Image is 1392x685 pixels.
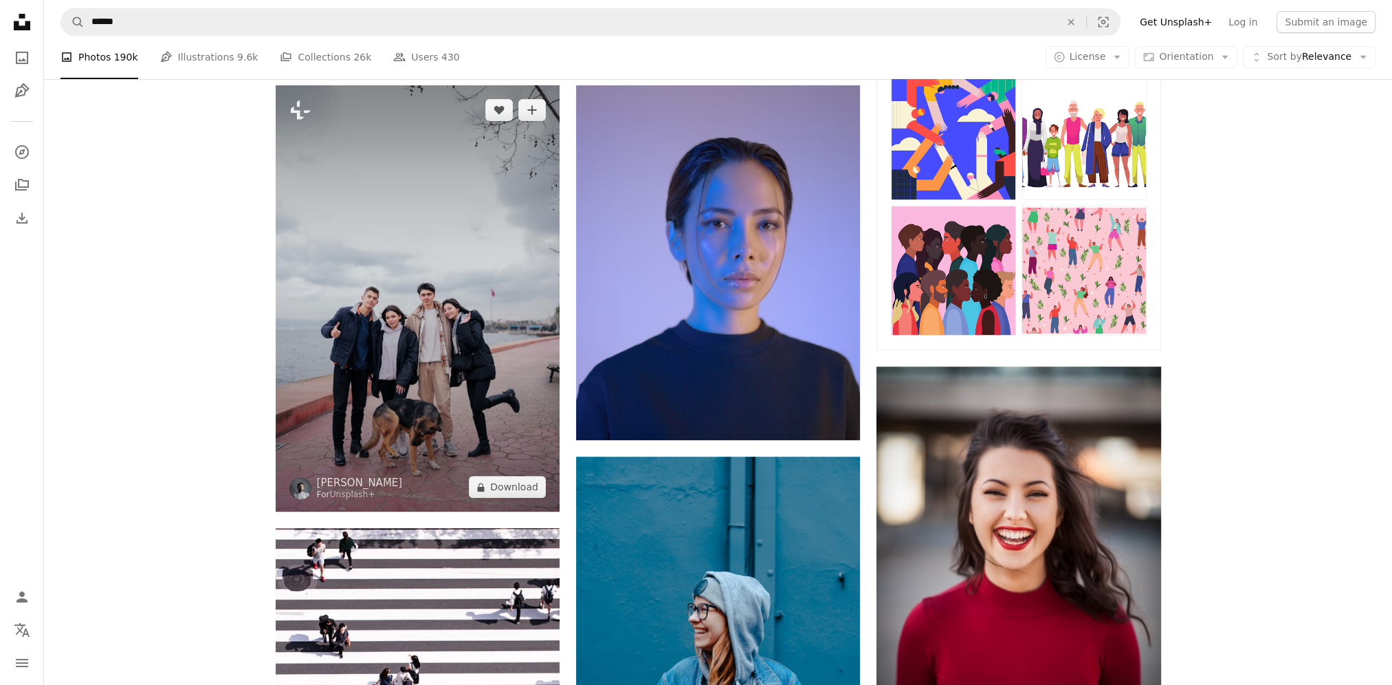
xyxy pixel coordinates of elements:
img: premium_vector-1682298191538-5d1879cbe1f3 [1021,206,1147,336]
a: Get Unsplash+ [1131,11,1220,33]
a: Collections 26k [280,36,371,80]
a: Illustrations 9.6k [160,36,258,80]
span: Sort by [1267,52,1301,63]
span: 430 [441,50,460,65]
button: Menu [8,649,36,677]
a: Log in [1220,11,1266,33]
button: Clear [1056,9,1086,35]
a: closeup photography of woman smiling [876,573,1160,585]
span: 9.6k [237,50,258,65]
a: a group of people standing next to a dog [276,292,560,305]
img: premium_vector-1682298245502-43a62016213d [891,206,1016,336]
a: Home — Unsplash [8,8,36,39]
span: 26k [353,50,371,65]
img: premium_vector-1714233398084-0bdf1101f2d8 [891,69,1016,199]
img: Go to Yunus Tuğ's profile [289,477,311,499]
img: a group of people standing next to a dog [276,85,560,512]
button: Add to Collection [518,99,546,121]
button: Orientation [1135,47,1237,69]
button: Visual search [1087,9,1120,35]
a: Log in / Sign up [8,583,36,611]
a: Collections [8,171,36,199]
span: Relevance [1267,51,1351,65]
a: Unsplash+ [330,490,375,499]
a: [PERSON_NAME] [317,476,403,490]
button: Language [8,616,36,644]
button: Sort byRelevance [1243,47,1376,69]
a: woman wearing black crew-neck shirt [576,256,860,268]
button: Like [485,99,513,121]
a: Users 430 [393,36,459,80]
a: Illustrations [8,77,36,105]
span: License [1070,52,1106,63]
a: Explore [8,138,36,166]
button: Submit an image [1277,11,1376,33]
div: For [317,490,403,501]
button: License [1046,47,1130,69]
span: Orientation [1159,52,1213,63]
form: Find visuals sitewide [60,8,1120,36]
button: Search Unsplash [61,9,85,35]
button: Download [469,476,546,498]
img: premium_vector-1682269293476-add92c9bfb70 [1021,69,1147,199]
a: woman standing near blue steel gate [576,664,860,676]
img: woman wearing black crew-neck shirt [576,85,860,441]
a: Photos [8,44,36,72]
a: Download History [8,204,36,232]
